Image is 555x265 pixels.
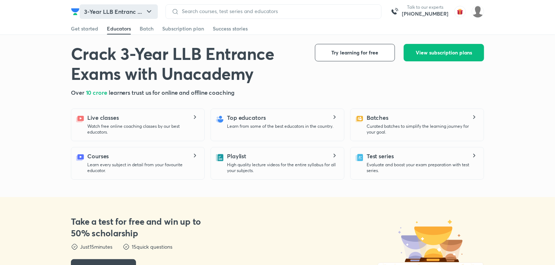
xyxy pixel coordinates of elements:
[416,49,472,56] span: View subscription plans
[402,4,448,10] p: Talk to our experts
[140,25,153,32] div: Batch
[162,25,204,32] div: Subscription plan
[472,5,484,18] img: Pavankumar Pk
[367,162,478,174] p: Evaluate and boost your exam preparation with test series.
[213,25,248,32] div: Success stories
[213,23,248,34] a: Success stories
[71,25,98,32] div: Get started
[227,123,334,129] p: Learn from some of the best educators in the country.
[71,44,303,84] h1: Crack 3-Year LLB Entrance Exams with Unacademy
[454,6,466,17] img: avatar
[71,23,98,34] a: Get started
[367,123,478,135] p: Curated batches to simplify the learning journey for your goal.
[162,23,204,34] a: Subscription plan
[107,25,131,32] div: Educators
[315,44,395,61] button: Try learning for free
[227,152,246,160] h5: Playlist
[87,152,109,160] h5: Courses
[332,49,379,56] span: Try learning for free
[87,123,199,135] p: Watch free online coaching classes by our best educators.
[367,152,394,160] h5: Test series
[71,243,78,250] img: dst-points
[123,243,130,250] img: dst-points
[227,113,266,122] h5: Top educators
[402,10,448,17] a: [PHONE_NUMBER]
[109,89,235,96] span: learners trust us for online and offline coaching
[227,162,338,174] p: High quality lecture videos for the entire syllabus for all your subjects.
[80,4,158,19] button: 3-Year LLB Entranc ...
[71,216,207,239] h3: Take a test for free and win up to 50% scholarship
[404,44,484,61] button: View subscription plans
[179,8,375,14] input: Search courses, test series and educators
[396,219,466,262] img: dst-trophy
[132,243,172,250] p: 15 quick questions
[387,4,402,19] img: call-us
[140,23,153,34] a: Batch
[71,7,80,16] img: Company Logo
[80,243,112,250] p: Just 15 minutes
[87,113,119,122] h5: Live classes
[107,23,131,34] a: Educators
[87,162,199,174] p: Learn every subject in detail from your favourite educator.
[367,113,388,122] h5: Batches
[86,89,109,96] span: 10 crore
[71,89,86,96] span: Over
